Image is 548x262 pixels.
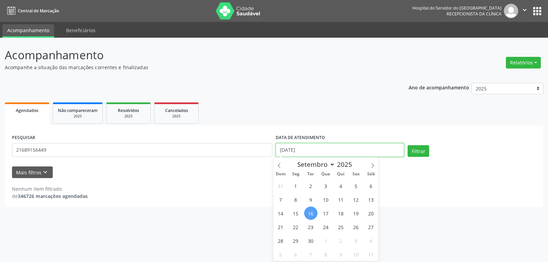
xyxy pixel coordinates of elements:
span: Setembro 20, 2025 [364,207,378,220]
span: Setembro 5, 2025 [349,179,363,192]
span: Outubro 9, 2025 [334,248,348,261]
input: Selecione um intervalo [276,143,404,157]
span: Setembro 19, 2025 [349,207,363,220]
span: Outubro 1, 2025 [319,234,333,247]
span: Setembro 9, 2025 [304,193,317,206]
span: Ter [303,172,318,176]
div: 2025 [58,114,98,119]
span: Setembro 2, 2025 [304,179,317,192]
span: Setembro 12, 2025 [349,193,363,206]
button: Relatórios [506,57,541,68]
span: Setembro 28, 2025 [274,234,287,247]
button: apps [531,5,543,17]
span: Agosto 31, 2025 [274,179,287,192]
span: Setembro 4, 2025 [334,179,348,192]
span: Seg [288,172,303,176]
span: Setembro 21, 2025 [274,220,287,234]
span: Outubro 4, 2025 [364,234,378,247]
span: Setembro 30, 2025 [304,234,317,247]
span: Setembro 11, 2025 [334,193,348,206]
span: Setembro 6, 2025 [364,179,378,192]
span: Outubro 8, 2025 [319,248,333,261]
div: Hospital do Servidor do [GEOGRAPHIC_DATA] [412,5,501,11]
span: Setembro 14, 2025 [274,207,287,220]
span: Outubro 3, 2025 [349,234,363,247]
a: Beneficiários [61,24,100,36]
span: Setembro 7, 2025 [274,193,287,206]
a: Acompanhamento [2,24,54,38]
span: Outubro 2, 2025 [334,234,348,247]
div: Nenhum item filtrado [12,185,88,192]
span: Resolvidos [118,108,139,113]
span: Outubro 5, 2025 [274,248,287,261]
select: Month [294,160,335,169]
button:  [518,4,531,18]
span: Outubro 11, 2025 [364,248,378,261]
span: Sex [348,172,363,176]
input: Year [335,160,358,169]
span: Outubro 10, 2025 [349,248,363,261]
span: Outubro 6, 2025 [289,248,302,261]
span: Qua [318,172,333,176]
label: DATA DE ATENDIMENTO [276,133,325,143]
img: img [504,4,518,18]
span: Não compareceram [58,108,98,113]
span: Setembro 24, 2025 [319,220,333,234]
span: Cancelados [165,108,188,113]
span: Setembro 15, 2025 [289,207,302,220]
i:  [521,6,528,14]
p: Acompanhamento [5,47,382,64]
span: Setembro 18, 2025 [334,207,348,220]
span: Setembro 16, 2025 [304,207,317,220]
input: Nome, código do beneficiário ou CPF [12,143,272,157]
span: Sáb [363,172,378,176]
button: Filtrar [408,145,429,157]
span: Qui [333,172,348,176]
p: Ano de acompanhamento [409,83,469,91]
div: de [12,192,88,200]
a: Central de Marcação [5,5,59,16]
span: Setembro 29, 2025 [289,234,302,247]
span: Setembro 26, 2025 [349,220,363,234]
span: Setembro 22, 2025 [289,220,302,234]
span: Setembro 8, 2025 [289,193,302,206]
span: Setembro 1, 2025 [289,179,302,192]
span: Setembro 17, 2025 [319,207,333,220]
button: Mais filtroskeyboard_arrow_down [12,166,53,178]
span: Setembro 23, 2025 [304,220,317,234]
i: keyboard_arrow_down [41,169,49,176]
label: PESQUISAR [12,133,35,143]
span: Recepcionista da clínica [447,11,501,17]
p: Acompanhe a situação das marcações correntes e finalizadas [5,64,382,71]
span: Central de Marcação [18,8,59,14]
strong: 346726 marcações agendadas [18,193,88,199]
span: Setembro 3, 2025 [319,179,333,192]
span: Agendados [16,108,38,113]
div: 2025 [111,114,146,119]
div: 2025 [159,114,194,119]
span: Setembro 27, 2025 [364,220,378,234]
span: Setembro 13, 2025 [364,193,378,206]
span: Dom [273,172,288,176]
span: Setembro 25, 2025 [334,220,348,234]
span: Setembro 10, 2025 [319,193,333,206]
span: Outubro 7, 2025 [304,248,317,261]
